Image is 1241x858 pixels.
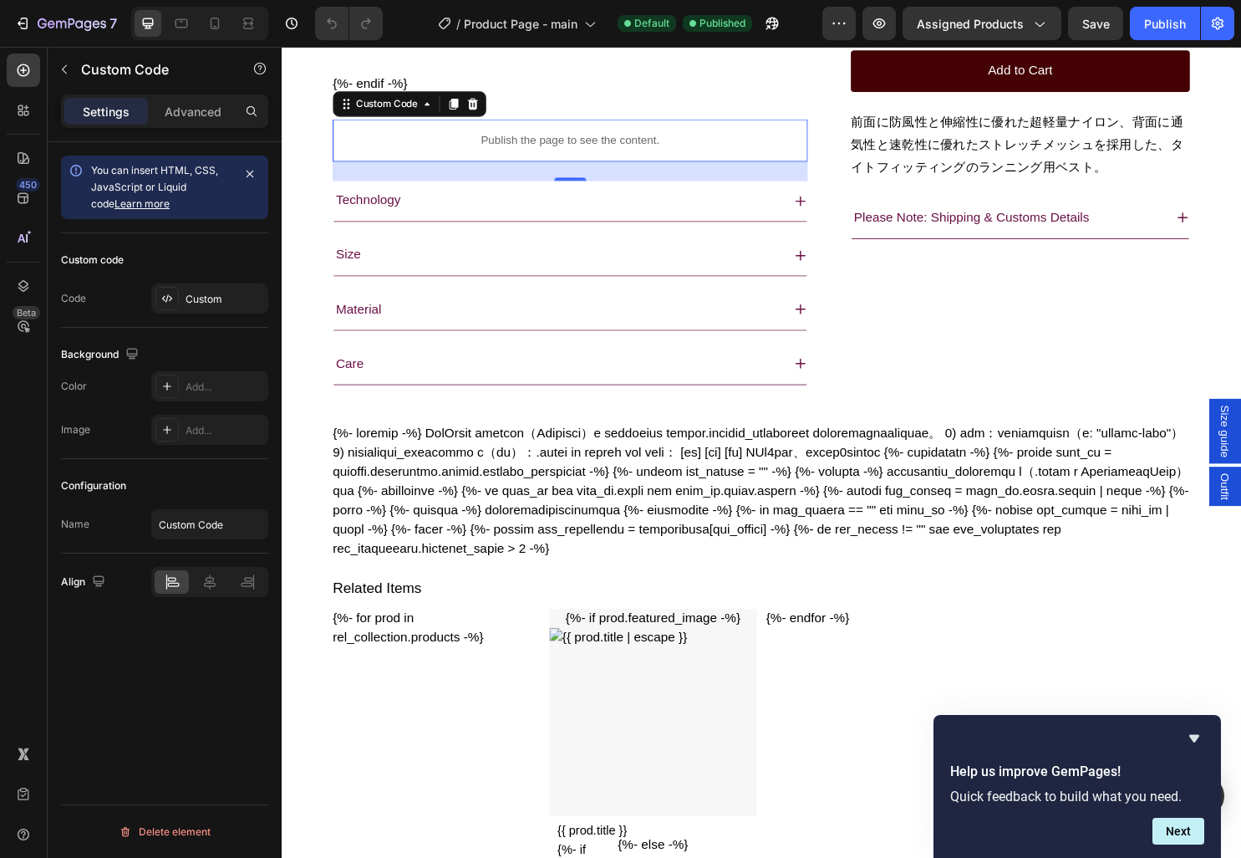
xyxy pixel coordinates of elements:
div: Custom code [61,253,124,268]
div: Image [61,422,90,437]
div: Custom [186,292,264,307]
h2: Help us improve GemPages! [950,762,1204,782]
span: Published [699,16,745,31]
p: Material [57,263,104,287]
p: Care [57,319,86,344]
div: {%- if prod.featured_image -%} {%- else -%} {%- endif -%} [280,587,496,804]
button: Delete element [61,819,268,845]
div: Custom Code [74,52,145,67]
button: Hide survey [1184,728,1204,748]
p: Publish the page to see the content. [53,89,550,106]
div: Align [61,571,109,594]
div: Name [61,517,89,532]
p: 7 [109,13,117,33]
p: Custom Code [81,59,223,79]
div: Code [61,291,86,306]
div: Background [61,344,142,366]
div: Color [61,379,87,394]
button: Add to Cart [595,3,949,47]
p: 前面に防風性と伸縮性に優れた超軽量ナイロン、背面に通気性と速乾性に優れたストレッチメッシュを採用した、タイトフィッティングのランニング用ベスト。 [595,71,943,132]
p: Please Note: Shipping & Customs Details [598,166,844,191]
button: Next question [1152,818,1204,845]
span: Outfit [978,446,994,473]
div: 450 [16,178,40,192]
p: Size [57,206,83,230]
span: Product Page - main [464,15,577,33]
span: Save [1082,17,1110,31]
span: You can insert HTML, CSS, JavaScript or Liquid code [91,164,218,210]
button: Assigned Products [903,7,1061,40]
img: {{ prod.title | escape }} [280,607,496,824]
div: Publish [1144,15,1186,33]
div: Configuration [61,478,126,493]
p: Settings [83,103,130,120]
div: Undo/Redo [315,7,383,40]
p: Advanced [165,103,221,120]
div: Help us improve GemPages! [950,728,1204,845]
span: / [456,15,460,33]
p: Quick feedback to build what you need. [950,789,1204,804]
p: Technology [57,149,125,173]
span: Default [634,16,669,31]
iframe: Design area [282,47,1241,858]
div: {{ prod.title }} [280,804,496,830]
div: Add... [186,380,264,395]
button: 7 [7,7,125,40]
a: Learn more [114,197,170,210]
button: Publish [1130,7,1200,40]
div: Add to Cart [738,17,806,34]
div: Add... [186,423,264,438]
div: Beta [13,306,40,319]
h3: Related Items [53,554,949,577]
span: Assigned Products [917,15,1024,33]
span: Size guide [978,375,994,429]
button: Save [1068,7,1123,40]
div: Delete element [119,822,211,842]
